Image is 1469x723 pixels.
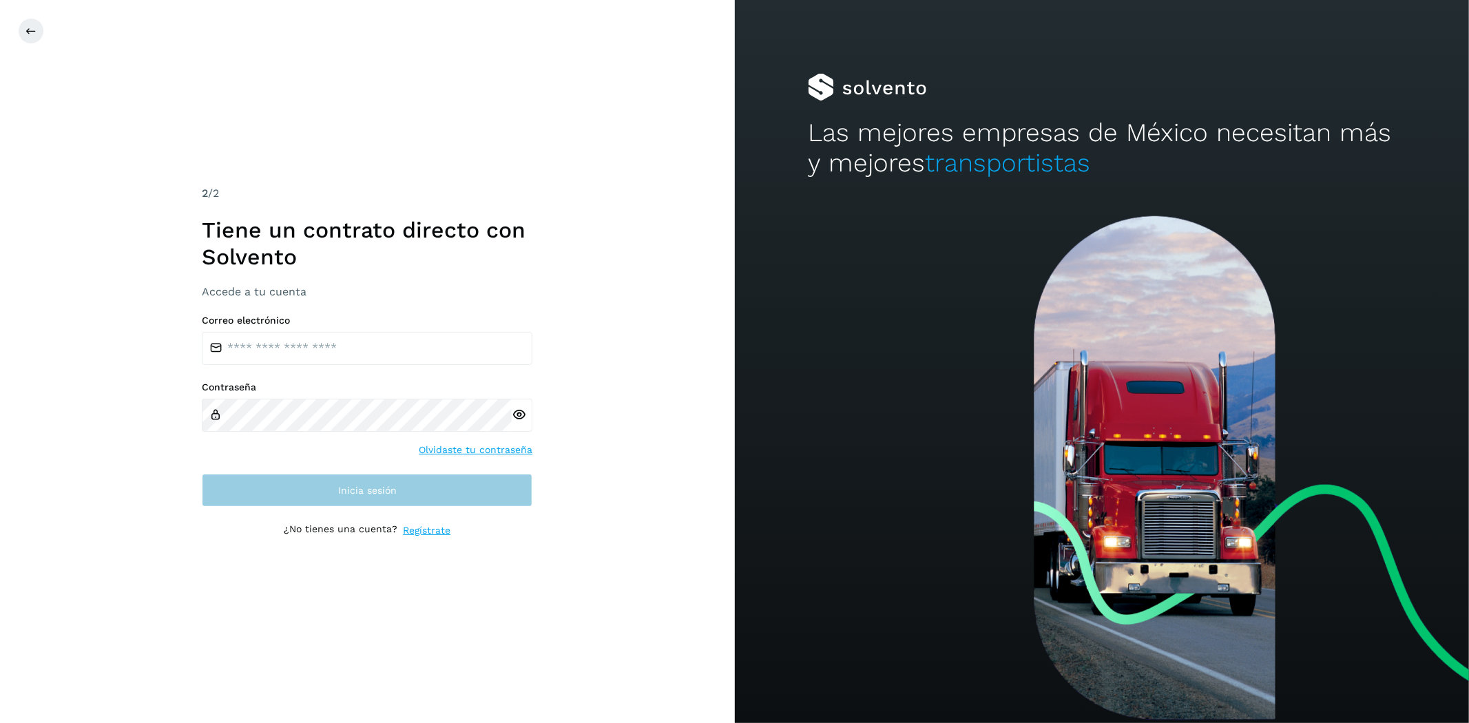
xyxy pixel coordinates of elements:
[202,474,532,507] button: Inicia sesión
[202,187,208,200] span: 2
[284,523,397,538] p: ¿No tienes una cuenta?
[925,148,1090,178] span: transportistas
[202,285,532,298] h3: Accede a tu cuenta
[338,485,397,495] span: Inicia sesión
[202,217,532,270] h1: Tiene un contrato directo con Solvento
[808,118,1395,179] h2: Las mejores empresas de México necesitan más y mejores
[202,381,532,393] label: Contraseña
[202,185,532,202] div: /2
[403,523,450,538] a: Regístrate
[419,443,532,457] a: Olvidaste tu contraseña
[202,315,532,326] label: Correo electrónico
